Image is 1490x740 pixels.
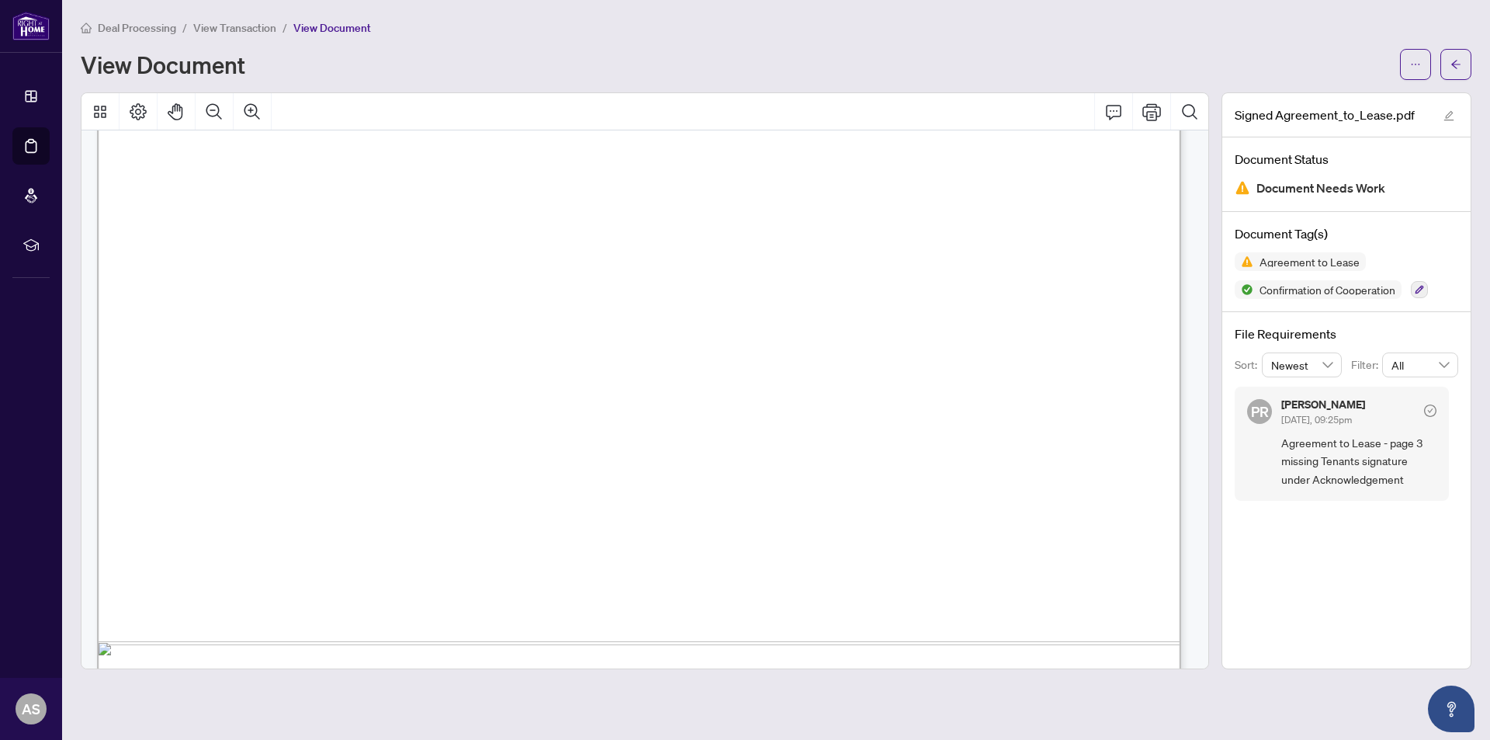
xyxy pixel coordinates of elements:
img: Status Icon [1235,280,1253,299]
span: View Transaction [193,21,276,35]
span: Agreement to Lease [1253,256,1366,267]
h4: File Requirements [1235,325,1458,343]
h1: View Document [81,52,245,77]
p: Filter: [1351,356,1382,373]
span: AS [22,698,40,720]
span: View Document [293,21,371,35]
button: Open asap [1428,686,1474,732]
span: Confirmation of Cooperation [1253,284,1402,295]
span: Deal Processing [98,21,176,35]
li: / [282,19,287,36]
p: Sort: [1235,356,1262,373]
span: Document Needs Work [1256,178,1385,199]
h5: [PERSON_NAME] [1281,399,1365,410]
h4: Document Status [1235,150,1458,168]
span: home [81,23,92,33]
span: Newest [1271,353,1333,377]
span: ellipsis [1410,59,1421,70]
span: edit [1443,110,1454,121]
span: arrow-left [1450,59,1461,70]
span: [DATE], 09:25pm [1281,414,1352,426]
h4: Document Tag(s) [1235,224,1458,243]
span: PR [1251,401,1269,422]
li: / [182,19,187,36]
span: Signed Agreement_to_Lease.pdf [1235,106,1415,124]
img: Status Icon [1235,252,1253,271]
img: Document Status [1235,180,1250,196]
span: check-circle [1424,405,1436,417]
img: logo [12,12,50,40]
span: All [1391,353,1449,377]
span: Agreement to Lease - page 3 missing Tenants signature under Acknowledgement [1281,434,1436,488]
